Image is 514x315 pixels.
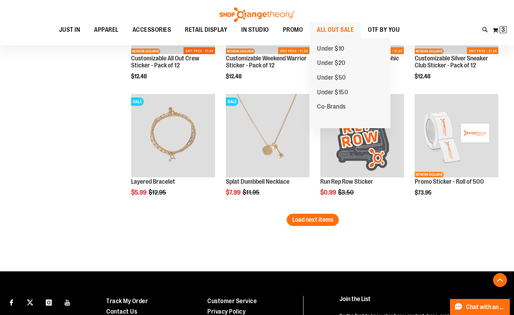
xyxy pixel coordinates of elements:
span: 3 [501,26,505,33]
a: Track My Order [106,298,148,305]
span: Co-Brands [317,103,346,112]
a: Run Rep Row Sticker [320,178,373,185]
span: $12.48 [131,73,148,80]
span: $12.48 [415,73,431,80]
span: Under $150 [317,89,348,97]
h4: Join the List [340,296,500,309]
span: Under $20 [317,59,345,68]
a: Customizable Silver Sneaker Club Sticker - Pack of 12 [415,55,488,69]
img: Twitter [27,299,33,306]
span: ALL OUT SALE [317,22,354,38]
span: $12.48 [226,73,243,80]
a: Customizable Weekend Warrior Sticker - Pack of 12 [226,55,307,69]
a: Run Rep Row StickerSALE [320,94,404,178]
img: Promo Sticker - Roll of 500 [415,94,498,177]
span: ACCESSORIES [133,22,171,38]
a: Layered Bracelet [131,178,175,185]
span: APPAREL [94,22,119,38]
span: PROMO [283,22,303,38]
span: $3.50 [338,189,355,196]
span: NETWORK EXCLUSIVE [415,172,444,177]
a: Visit our X page [24,296,36,308]
img: Run Rep Row Sticker [320,94,404,177]
span: NETWORK EXCLUSIVE [131,49,160,54]
a: Promo Sticker - Roll of 500NETWORK EXCLUSIVE [415,94,498,178]
button: Back To Top [493,273,507,287]
span: Under $50 [317,74,346,83]
span: JUST IN [59,22,80,38]
span: RETAIL DISPLAY [185,22,227,38]
span: $7.99 [226,189,242,196]
a: Contact Us [106,308,137,315]
img: Shop Orangetheory [219,7,295,22]
button: Chat with an Expert [450,299,510,315]
span: Under $10 [317,45,344,54]
span: $12.95 [149,189,167,196]
span: OTF BY YOU [368,22,400,38]
span: SALE [131,97,144,106]
a: Privacy Policy [207,308,245,315]
div: product [128,90,218,214]
span: $5.99 [131,189,148,196]
span: $73.95 [415,190,433,196]
span: IN STUDIO [241,22,269,38]
a: Layered BraceletSALE [131,94,215,178]
span: $0.99 [320,189,337,196]
span: $11.95 [243,189,260,196]
a: Visit our Facebook page [5,296,17,308]
div: product [411,90,502,214]
span: NETWORK EXCLUSIVE [415,49,444,54]
a: Front facing view of plus Necklace - GoldSALE [226,94,309,178]
span: SALE [226,97,238,106]
div: product [222,90,313,214]
div: product [317,90,407,214]
span: Chat with an Expert [466,304,506,310]
a: Splat Dumbbell Necklace [226,178,290,185]
a: Customer Service [207,298,257,305]
img: Layered Bracelet [131,94,215,177]
a: Visit our Instagram page [43,296,55,308]
span: NETWORK EXCLUSIVE [226,49,255,54]
span: Load next items [292,216,333,223]
button: Load next items [287,214,339,226]
a: Promo Sticker - Roll of 500 [415,178,484,185]
img: Front facing view of plus Necklace - Gold [226,94,309,177]
a: Customizable All Out Crew Sticker - Pack of 12 [131,55,199,69]
a: Visit our Youtube page [62,296,74,308]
